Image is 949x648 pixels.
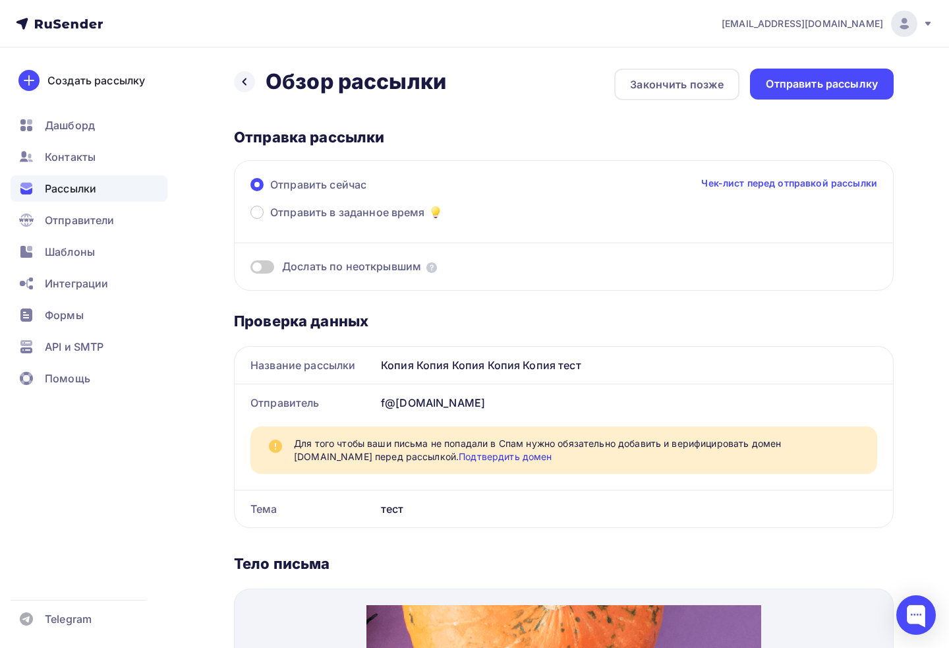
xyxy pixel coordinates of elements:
[11,175,167,202] a: Рассылки
[33,202,173,214] strong: Скорее забирай промокод,
[722,17,883,30] span: [EMAIL_ADDRESS][DOMAIN_NAME]
[270,204,425,220] span: Отправить в заданное время
[459,451,552,462] a: Подтвердить домен
[45,212,115,228] span: Отправители
[266,69,446,95] h2: Обзор рассылки
[45,117,95,133] span: Дашборд
[47,73,145,88] div: Создать рассылку
[11,302,167,328] a: Формы
[45,181,96,196] span: Рассылки
[45,149,96,165] span: Контакты
[235,384,376,421] div: Отправитель
[630,76,724,92] div: Закончить позже
[270,177,366,192] span: Отправить сейчас
[45,339,103,355] span: API и SMTP
[235,347,376,384] div: Название рассылки
[33,134,237,186] span: СТРАШНЫЕ СКИДКИ ДО 50% НА ВСЁ!
[33,378,362,392] p: загадочные скидки!
[45,307,84,323] span: Формы
[33,363,362,378] p: В честь [PERSON_NAME] мы открываем для вас по-настоящему
[11,112,167,138] a: Дашборд
[33,217,212,228] strong: пока он не растворился во мраке!
[45,370,90,386] span: Помощь
[11,144,167,170] a: Контакты
[33,245,104,270] strong: [DATE]
[33,285,125,310] a: За покупками
[234,554,894,573] div: Тело письма
[11,207,167,233] a: Отправители
[722,11,933,37] a: [EMAIL_ADDRESS][DOMAIN_NAME]
[45,244,95,260] span: Шаблоны
[11,239,167,265] a: Шаблоны
[376,384,893,421] div: f@[DOMAIN_NAME]
[234,312,894,330] div: Проверка данных
[45,276,108,291] span: Интеграции
[701,177,877,190] a: Чек-лист перед отправкой рассылки
[23,501,372,514] p: [STREET_ADDRESS]
[766,76,878,92] div: Отправить рассылку
[46,291,112,304] span: За покупками
[294,437,861,463] span: Для того чтобы ваши письма не попадали в Спам нужно обязательно добавить и верифицировать домен [...
[33,437,362,452] p: наш таинственный промокод! 👻
[234,128,894,146] div: Отправка рассылки
[33,407,362,437] p: Только до полуночи [DATE] — получите любимые товары для дома и декора со скидкой 50%, используя
[282,259,421,274] span: Дослать по неоткрывшим
[376,490,893,527] div: тест
[376,347,893,384] div: Копия Копия Копия Копия Копия тест
[235,490,376,527] div: Тема
[45,611,92,627] span: Telegram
